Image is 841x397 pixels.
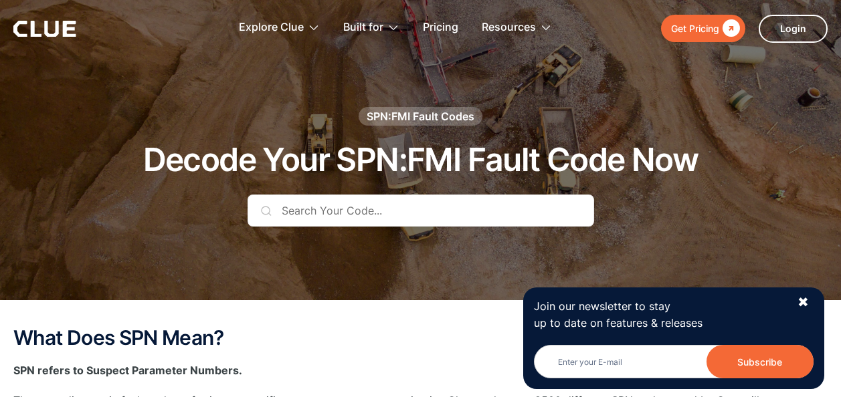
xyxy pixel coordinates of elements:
h1: Decode Your SPN:FMI Fault Code Now [143,142,698,178]
div: ✖ [798,294,809,311]
input: Subscribe [707,345,814,378]
a: Get Pricing [661,15,745,42]
div: Built for [343,7,383,49]
input: Search Your Code... [248,194,594,227]
strong: SPN refers to Suspect Parameter Numbers. [13,364,242,377]
div: Get Pricing [671,20,719,37]
div: Resources [482,7,536,49]
a: Login [759,15,828,43]
div: Explore Clue [239,7,304,49]
p: Join our newsletter to stay up to date on features & releases [534,298,785,332]
div: Built for [343,7,399,49]
a: Pricing [423,7,458,49]
form: Newsletter [534,345,814,378]
div:  [719,20,740,37]
h2: What Does SPN Mean? [13,327,828,349]
input: Enter your E-mail [534,345,814,378]
div: SPN:FMI Fault Codes [367,109,474,124]
div: Explore Clue [239,7,320,49]
div: Resources [482,7,552,49]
